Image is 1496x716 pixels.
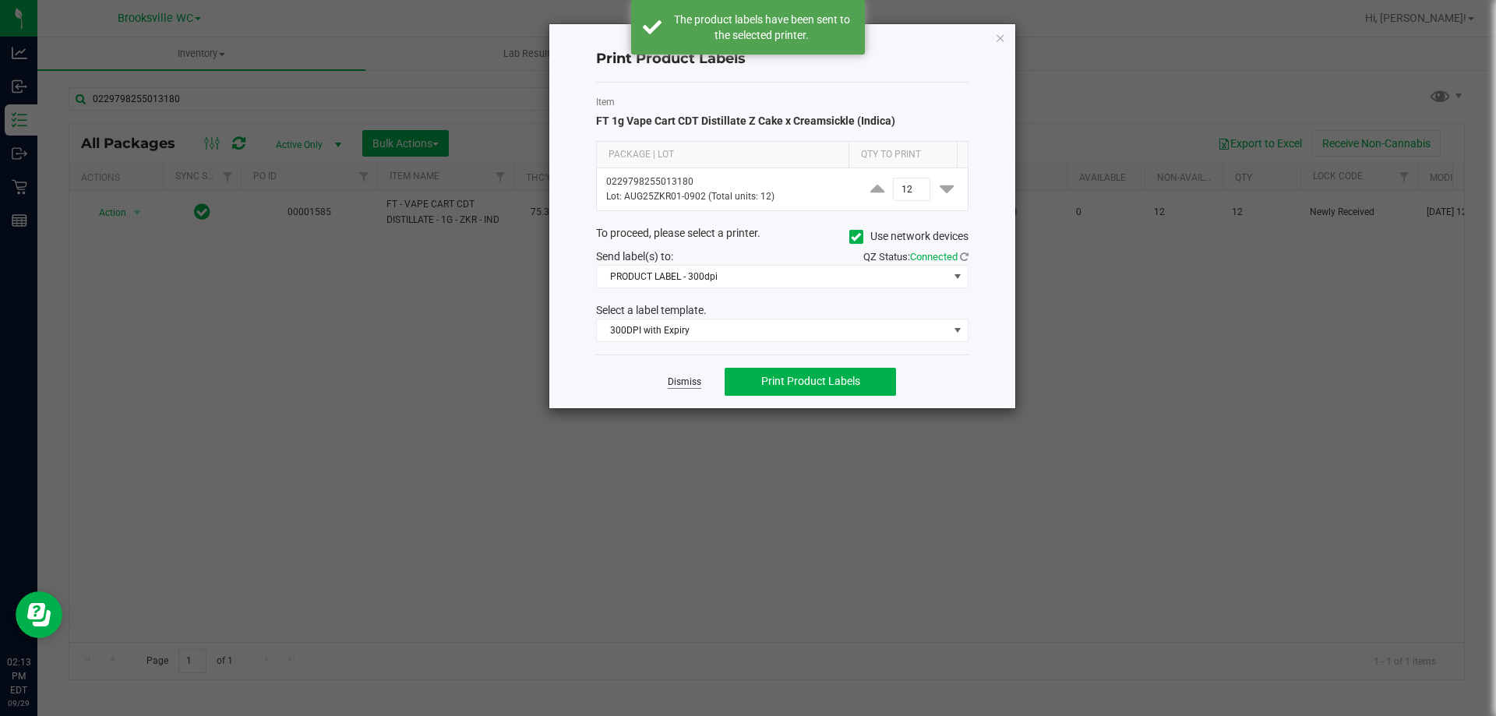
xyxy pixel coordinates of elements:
span: Send label(s) to: [596,250,673,263]
span: Print Product Labels [761,375,860,387]
button: Print Product Labels [725,368,896,396]
div: The product labels have been sent to the selected printer. [670,12,853,43]
label: Item [596,95,969,109]
th: Package | Lot [597,142,849,168]
div: Select a label template. [584,302,980,319]
a: Dismiss [668,376,701,389]
span: QZ Status: [863,251,969,263]
label: Use network devices [849,228,969,245]
iframe: Resource center [16,591,62,638]
span: FT 1g Vape Cart CDT Distillate Z Cake x Creamsickle (Indica) [596,115,895,127]
span: PRODUCT LABEL - 300dpi [597,266,948,287]
h4: Print Product Labels [596,49,969,69]
div: To proceed, please select a printer. [584,225,980,249]
p: 0229798255013180 [606,175,847,189]
p: Lot: AUG25ZKR01-0902 (Total units: 12) [606,189,847,204]
th: Qty to Print [849,142,957,168]
span: Connected [910,251,958,263]
span: 300DPI with Expiry [597,319,948,341]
